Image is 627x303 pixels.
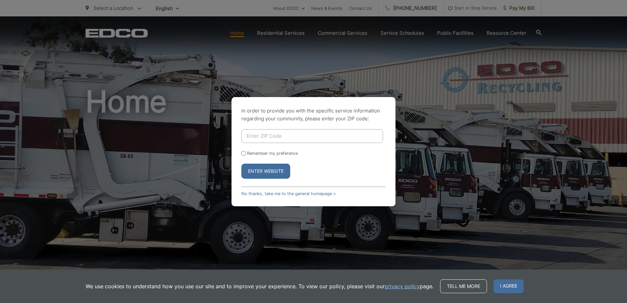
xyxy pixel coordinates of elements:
a: No thanks, take me to the general homepage > [241,191,336,196]
label: Remember my preference [247,151,298,156]
a: privacy policy [385,282,420,290]
p: We use cookies to understand how you use our site and to improve your experience. To view our pol... [86,282,434,290]
a: Tell me more [440,279,487,293]
span: I agree [494,279,524,293]
p: In order to provide you with the specific service information regarding your community, please en... [241,107,386,123]
button: Enter Website [241,164,290,179]
input: Enter ZIP Code [241,129,383,143]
